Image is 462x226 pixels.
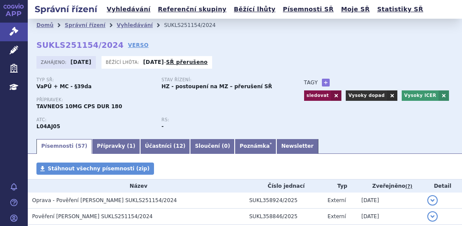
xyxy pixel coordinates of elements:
[129,143,133,149] span: 1
[323,179,357,193] th: Typ
[71,59,92,65] strong: [DATE]
[36,163,154,175] a: Stáhnout všechny písemnosti (zip)
[338,3,372,15] a: Moje SŘ
[117,22,153,28] a: Vyhledávání
[128,41,149,50] a: VERSO
[166,59,208,65] a: SŘ přerušeno
[374,3,426,15] a: Statistiky SŘ
[36,117,153,123] p: ATC:
[427,195,438,206] button: detail
[65,22,105,28] a: Správní řízení
[176,143,183,149] span: 12
[328,213,346,219] span: Externí
[36,77,153,83] p: Typ SŘ:
[161,77,278,83] p: Stav řízení:
[328,197,346,203] span: Externí
[245,208,324,224] td: SUKL358846/2025
[304,90,331,101] a: sledovat
[155,3,229,15] a: Referenční skupiny
[143,59,208,66] p: -
[346,90,387,101] a: Vysoky dopad
[161,83,272,90] strong: HZ - postoupení na MZ – přerušení SŘ
[405,183,412,189] abbr: (?)
[41,59,68,66] span: Zahájeno:
[304,77,318,88] h3: Tagy
[78,143,85,149] span: 57
[143,59,164,65] strong: [DATE]
[92,139,140,154] a: Přípravky (1)
[427,211,438,222] button: detail
[280,3,336,15] a: Písemnosti SŘ
[357,193,423,209] td: [DATE]
[36,123,60,130] strong: AVAKOPAN
[36,139,92,154] a: Písemnosti (57)
[48,166,150,172] span: Stáhnout všechny písemnosti (zip)
[32,213,153,219] span: Pověření Jan Doležel SUKLS251154/2024
[276,139,318,154] a: Newsletter
[36,40,124,50] strong: SUKLS251154/2024
[357,179,423,193] th: Zveřejněno
[402,90,439,101] a: Vysoky ICER
[104,3,153,15] a: Vyhledávání
[190,139,235,154] a: Sloučení (0)
[161,117,278,123] p: RS:
[32,197,177,203] span: Oprava - Pověření Jan Doležel SUKLS251154/2024
[224,143,228,149] span: 0
[164,19,227,32] li: SUKLS251154/2024
[36,103,122,110] span: TAVNEOS 10MG CPS DUR 180
[235,139,276,154] a: Poznámka*
[423,179,462,193] th: Detail
[357,208,423,224] td: [DATE]
[245,179,324,193] th: Číslo jednací
[245,193,324,209] td: SUKL358924/2025
[322,79,330,86] a: +
[36,22,53,28] a: Domů
[36,83,92,90] strong: VaPÚ + MC - §39da
[28,3,104,15] h2: Správní řízení
[36,97,287,103] p: Přípravek:
[140,139,190,154] a: Účastníci (12)
[28,179,245,193] th: Název
[161,123,164,130] strong: -
[106,59,141,66] span: Běžící lhůta:
[231,3,278,15] a: Běžící lhůty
